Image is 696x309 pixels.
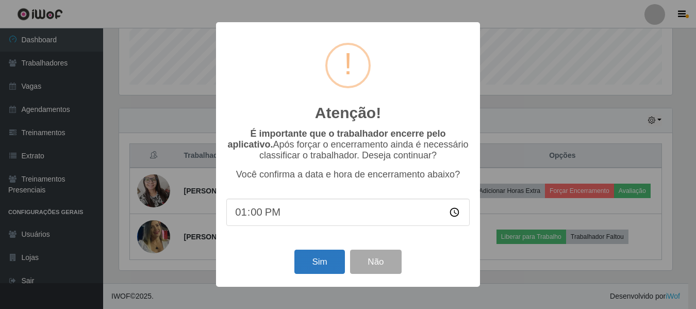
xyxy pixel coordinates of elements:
[294,250,344,274] button: Sim
[315,104,381,122] h2: Atenção!
[226,128,470,161] p: Após forçar o encerramento ainda é necessário classificar o trabalhador. Deseja continuar?
[226,169,470,180] p: Você confirma a data e hora de encerramento abaixo?
[227,128,445,150] b: É importante que o trabalhador encerre pelo aplicativo.
[350,250,401,274] button: Não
